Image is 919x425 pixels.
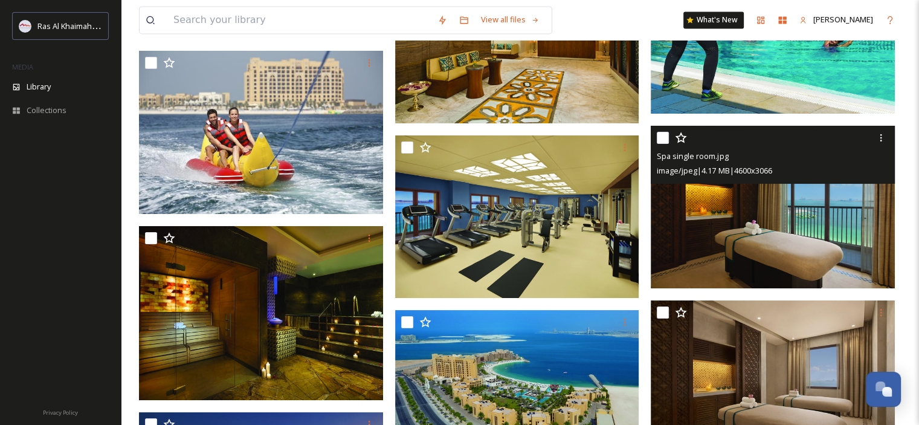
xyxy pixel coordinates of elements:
img: Double Tree Marjan Island - Gym.JPG [395,135,639,299]
span: Privacy Policy [43,409,78,417]
span: Ras Al Khaimah Tourism Development Authority [37,20,208,31]
a: [PERSON_NAME] [793,8,879,31]
img: Spa Facilities Main Building.jpg [139,226,383,401]
img: RKTMI_Banana_Boat.jpg [139,51,383,214]
span: Library [27,81,51,92]
span: image/jpeg | 4.17 MB | 4600 x 3066 [657,165,772,176]
a: View all files [475,8,546,31]
span: MEDIA [12,62,33,71]
img: Logo_RAKTDA_RGB-01.png [19,20,31,32]
span: [PERSON_NAME] [813,14,873,25]
img: Spa single room.jpg [651,126,895,289]
button: Open Chat [866,372,901,407]
a: Privacy Policy [43,404,78,419]
span: Spa single room.jpg [657,151,728,161]
span: Collections [27,105,66,116]
a: What's New [683,11,744,28]
input: Search your library [167,7,431,33]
